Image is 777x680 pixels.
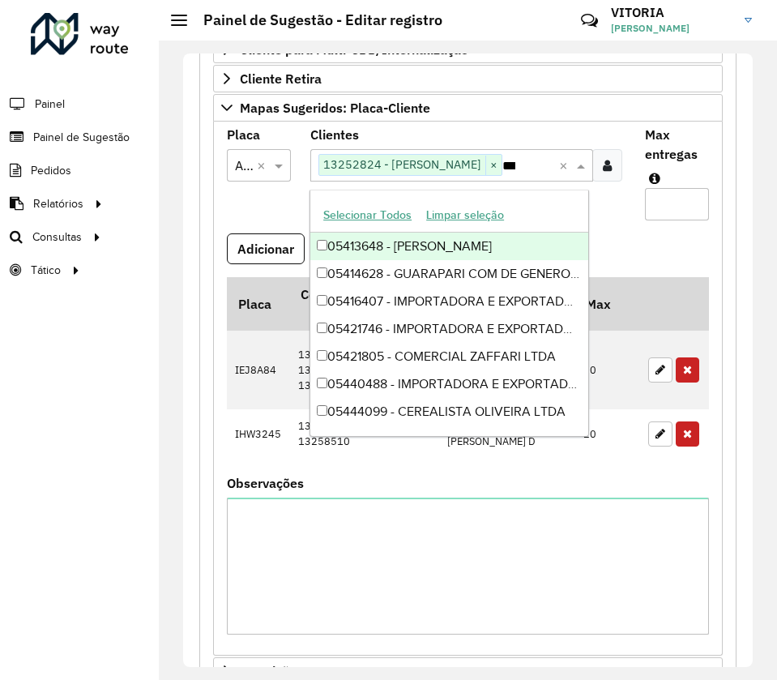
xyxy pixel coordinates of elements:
span: Tático [31,262,61,279]
span: Cliente Retira [240,72,322,85]
button: Adicionar [227,233,305,264]
th: Placa [227,277,290,331]
label: Observações [227,473,304,493]
label: Max entregas [645,125,709,164]
a: Contato Rápido [572,3,607,38]
span: Painel [35,96,65,113]
span: × [485,156,502,175]
span: Pedidos [31,162,71,179]
th: Max [575,277,640,331]
button: Selecionar Todos [316,203,419,228]
div: 05413648 - [PERSON_NAME] [310,233,588,260]
div: Mapas Sugeridos: Placa-Cliente [213,122,723,656]
div: 05414628 - GUARAPARI COM DE GENEROS ALIMENTICIOS [310,260,588,288]
a: Mapas Sugeridos: Placa-Cliente [213,94,723,122]
span: Cliente para Multi-CDD/Internalização [240,43,468,56]
td: 13245833 13258510 [290,409,439,457]
td: 13237597 13244427 13257687 [290,331,439,409]
h2: Painel de Sugestão - Editar registro [187,11,442,29]
em: Máximo de clientes que serão colocados na mesma rota com os clientes informados [649,172,660,185]
span: 13252824 - [PERSON_NAME] [319,155,485,174]
span: [PERSON_NAME] [611,21,732,36]
label: Placa [227,125,260,144]
td: IHW3245 [227,409,290,457]
ng-dropdown-panel: Options list [310,190,589,437]
td: IEJ8A84 [227,331,290,409]
span: Clear all [257,156,271,175]
h3: VITORIA [611,5,732,20]
span: Mapas Sugeridos: Placa-Cliente [240,101,430,114]
span: Relatórios [33,195,83,212]
span: Consultas [32,229,82,246]
div: 05416407 - IMPORTADORA E EXPORTADORA DE CEREAIS SA [310,288,588,315]
button: Limpar seleção [419,203,511,228]
div: 05452336 - COMERCIAL ZAFFARI LTDA [310,426,588,453]
th: Código Cliente [290,277,439,331]
label: Clientes [310,125,359,144]
span: Clear all [559,156,573,175]
span: Painel de Sugestão [33,129,130,146]
div: 05440488 - IMPORTADORA E EXPORTADORA DE CEREAIS SA [310,370,588,398]
div: 05421805 - COMERCIAL ZAFFARI LTDA [310,343,588,370]
td: 20 [575,409,640,457]
div: 05444099 - CEREALISTA OLIVEIRA LTDA [310,398,588,426]
td: 20 [575,331,640,409]
a: Copiar [301,306,352,322]
span: Restrições FF: ACT [240,665,352,678]
div: 05421746 - IMPORTADORA E EXPORTADORA DE CEREAIS SA [310,315,588,343]
a: Cliente Retira [213,65,723,92]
